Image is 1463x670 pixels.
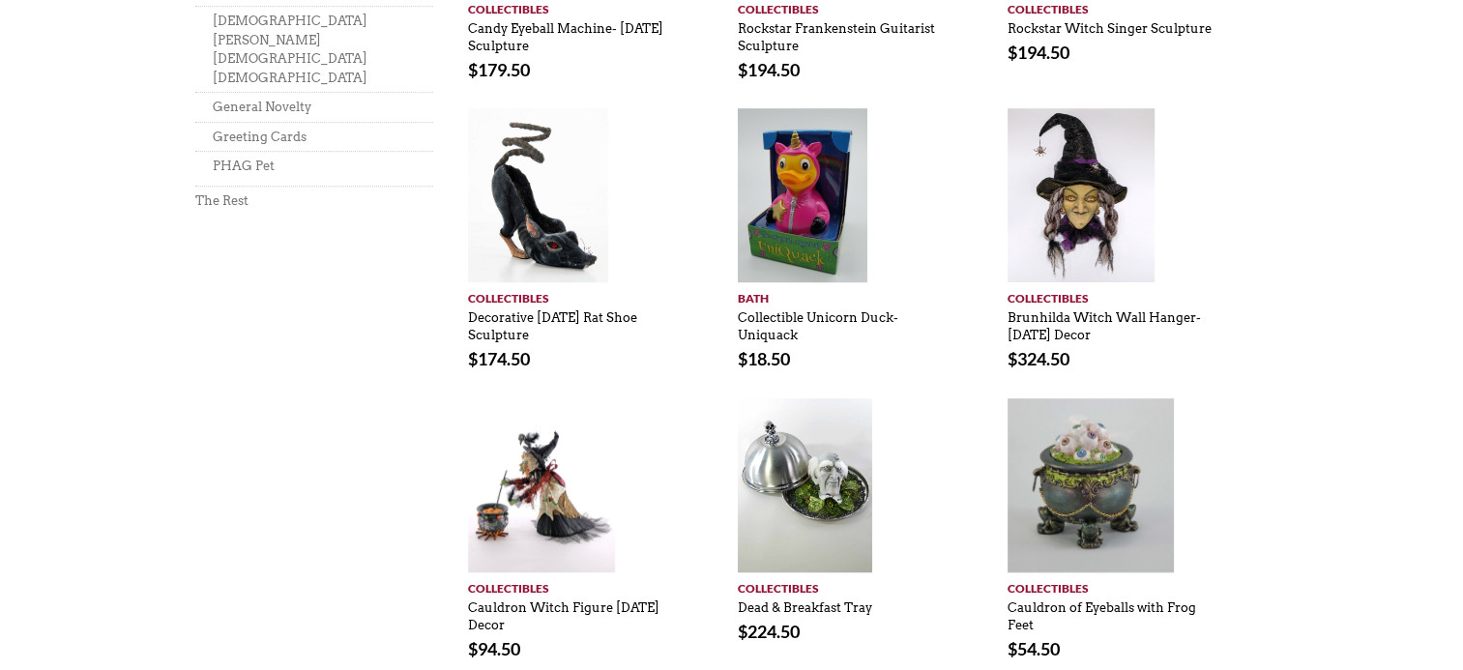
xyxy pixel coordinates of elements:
[738,348,747,369] span: $
[213,130,307,144] a: Greeting Cards
[1008,638,1060,659] bdi: 54.50
[1008,42,1017,63] span: $
[738,621,747,642] span: $
[468,59,478,80] span: $
[213,159,275,173] a: PHAG Pet
[213,100,311,114] a: General Novelty
[1008,12,1212,37] a: Rockstar Witch Singer Sculpture
[738,621,800,642] bdi: 224.50
[1008,591,1196,633] a: Cauldron of Eyeballs with Frog Feet
[1008,282,1217,307] a: Collectibles
[468,348,530,369] bdi: 174.50
[468,638,520,659] bdi: 94.50
[1008,638,1017,659] span: $
[738,348,790,369] bdi: 18.50
[738,572,948,597] a: Collectibles
[213,14,367,85] a: [DEMOGRAPHIC_DATA][PERSON_NAME][DEMOGRAPHIC_DATA][DEMOGRAPHIC_DATA]
[468,301,637,343] a: Decorative [DATE] Rat Shoe Sculpture
[1008,572,1217,597] a: Collectibles
[1008,301,1201,343] a: Brunhilda Witch Wall Hanger- [DATE] Decor
[468,12,663,54] a: Candy Eyeball Machine- [DATE] Sculpture
[738,12,935,54] a: Rockstar Frankenstein Guitarist Sculpture
[468,282,678,307] a: Collectibles
[1008,42,1069,63] bdi: 194.50
[1008,348,1069,369] bdi: 324.50
[738,59,800,80] bdi: 194.50
[738,301,898,343] a: Collectible Unicorn Duck- Uniquack
[468,638,478,659] span: $
[468,572,678,597] a: Collectibles
[468,591,659,633] a: Cauldron Witch Figure [DATE] Decor
[738,59,747,80] span: $
[468,59,530,80] bdi: 179.50
[195,193,249,208] a: The Rest
[1008,348,1017,369] span: $
[738,591,872,616] a: Dead & Breakfast Tray
[738,282,948,307] a: Bath
[468,348,478,369] span: $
